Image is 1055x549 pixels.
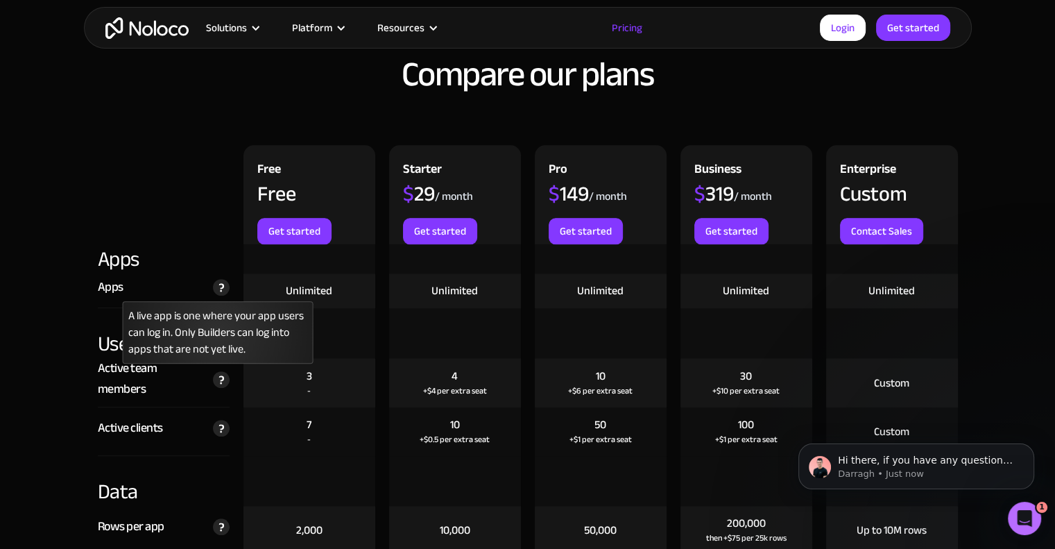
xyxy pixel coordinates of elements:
[594,19,660,37] a: Pricing
[857,523,927,538] div: Up to 10M rows
[549,183,589,204] div: 149
[98,56,958,93] h2: Compare our plans
[820,15,866,41] a: Login
[723,283,769,298] div: Unlimited
[189,19,275,37] div: Solutions
[98,516,164,537] div: Rows per app
[420,432,490,446] div: +$0.5 per extra seat
[694,159,741,183] div: Business
[584,523,617,538] div: 50,000
[257,159,281,183] div: Free
[98,358,206,400] div: Active team members
[403,174,414,213] span: $
[589,189,627,204] div: / month
[440,523,470,538] div: 10,000
[568,384,633,398] div: +$6 per extra seat
[840,183,907,204] div: Custom
[403,183,435,204] div: 29
[874,375,909,391] div: Custom
[257,218,332,244] a: Get started
[694,183,734,204] div: 319
[594,417,606,432] div: 50
[868,283,915,298] div: Unlimited
[307,369,312,384] div: 3
[292,19,332,37] div: Platform
[206,19,247,37] div: Solutions
[715,432,778,446] div: +$1 per extra seat
[98,277,123,298] div: Apps
[307,432,311,446] div: -
[98,244,230,273] div: Apps
[1036,502,1047,513] span: 1
[706,531,787,545] div: then +$75 per 25k rows
[377,19,424,37] div: Resources
[98,418,163,439] div: Active clients
[403,218,477,244] a: Get started
[738,417,754,432] div: 100
[452,369,458,384] div: 4
[840,218,923,244] a: Contact Sales
[286,283,332,298] div: Unlimited
[98,308,230,358] div: Users
[403,159,442,183] div: Starter
[549,159,567,183] div: Pro
[549,218,623,244] a: Get started
[307,384,311,398] div: -
[307,417,311,432] div: 7
[694,218,769,244] a: Get started
[296,523,323,538] div: 2,000
[734,189,772,204] div: / month
[577,283,624,298] div: Unlimited
[694,174,705,213] span: $
[740,369,752,384] div: 30
[876,15,950,41] a: Get started
[423,384,487,398] div: +$4 per extra seat
[596,369,606,384] div: 10
[275,19,360,37] div: Platform
[840,159,896,183] div: Enterprise
[257,183,296,204] div: Free
[98,456,230,506] div: Data
[1008,502,1041,535] iframe: Intercom live chat
[360,19,452,37] div: Resources
[778,414,1055,512] iframe: Intercom notifications message
[569,432,632,446] div: +$1 per extra seat
[122,301,313,364] div: A live app is one where your app users can log in. Only Builders can log into apps that are not y...
[727,516,766,531] div: 200,000
[431,283,478,298] div: Unlimited
[105,17,189,39] a: home
[435,189,473,204] div: / month
[450,417,460,432] div: 10
[712,384,780,398] div: +$10 per extra seat
[549,174,560,213] span: $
